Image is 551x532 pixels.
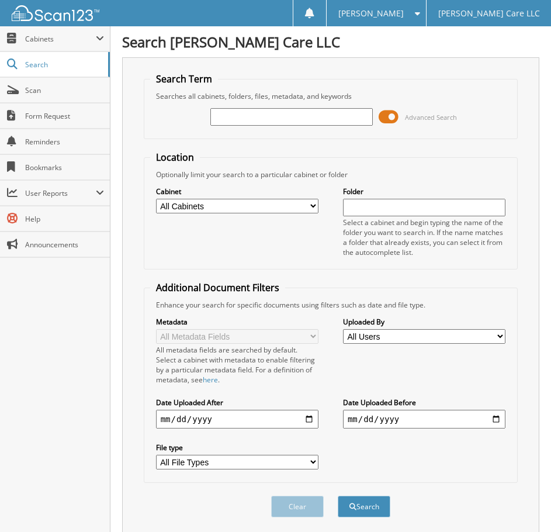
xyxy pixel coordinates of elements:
span: Announcements [25,240,104,250]
label: Date Uploaded Before [343,398,505,407]
label: Metadata [156,317,318,327]
legend: Additional Document Filters [150,281,285,294]
span: Search [25,60,102,70]
span: Bookmarks [25,163,104,172]
img: scan123-logo-white.svg [12,5,99,21]
input: end [343,410,505,429]
span: Advanced Search [405,113,457,122]
iframe: Chat Widget [493,476,551,532]
label: File type [156,443,318,452]
legend: Location [150,151,200,164]
span: Form Request [25,111,104,121]
div: Enhance your search for specific documents using filters such as date and file type. [150,300,512,310]
h1: Search [PERSON_NAME] Care LLC [122,32,539,51]
button: Clear [271,496,324,517]
legend: Search Term [150,72,218,85]
div: Optionally limit your search to a particular cabinet or folder [150,170,512,179]
div: Select a cabinet and begin typing the name of the folder you want to search in. If the name match... [343,217,505,257]
label: Folder [343,186,505,196]
span: Help [25,214,104,224]
span: [PERSON_NAME] Care LLC [438,10,540,17]
input: start [156,410,318,429]
span: User Reports [25,188,96,198]
a: here [203,375,218,385]
span: Scan [25,85,104,95]
div: All metadata fields are searched by default. Select a cabinet with metadata to enable filtering b... [156,345,318,385]
label: Cabinet [156,186,318,196]
button: Search [338,496,390,517]
span: Cabinets [25,34,96,44]
label: Uploaded By [343,317,505,327]
span: [PERSON_NAME] [338,10,404,17]
label: Date Uploaded After [156,398,318,407]
div: Searches all cabinets, folders, files, metadata, and keywords [150,91,512,101]
span: Reminders [25,137,104,147]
